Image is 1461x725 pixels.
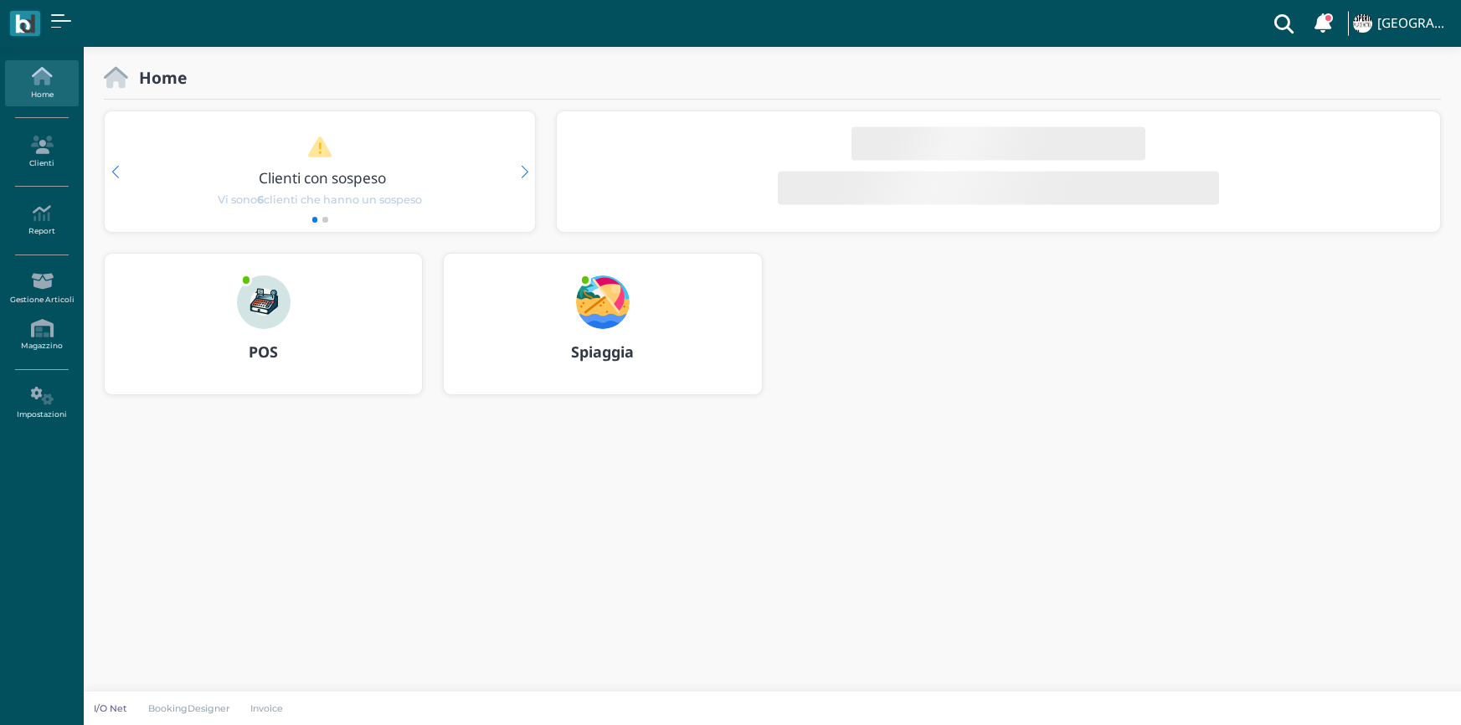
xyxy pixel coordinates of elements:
[576,275,630,329] img: ...
[257,193,264,206] b: 6
[1377,17,1451,31] h4: [GEOGRAPHIC_DATA]
[5,198,78,244] a: Report
[5,129,78,175] a: Clienti
[571,342,634,362] b: Spiaggia
[1342,673,1447,711] iframe: Help widget launcher
[1353,14,1371,33] img: ...
[218,192,422,208] span: Vi sono clienti che hanno un sospeso
[237,275,291,329] img: ...
[5,380,78,426] a: Impostazioni
[128,69,187,86] h2: Home
[140,170,507,186] h3: Clienti con sospeso
[521,166,528,178] div: Next slide
[136,136,503,208] a: Clienti con sospeso Vi sono6clienti che hanno un sospeso
[5,265,78,311] a: Gestione Articoli
[111,166,119,178] div: Previous slide
[443,253,762,415] a: ... Spiaggia
[104,253,423,415] a: ... POS
[1350,3,1451,44] a: ... [GEOGRAPHIC_DATA]
[15,14,34,33] img: logo
[5,312,78,358] a: Magazzino
[249,342,278,362] b: POS
[5,60,78,106] a: Home
[105,111,535,232] div: 1 / 2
